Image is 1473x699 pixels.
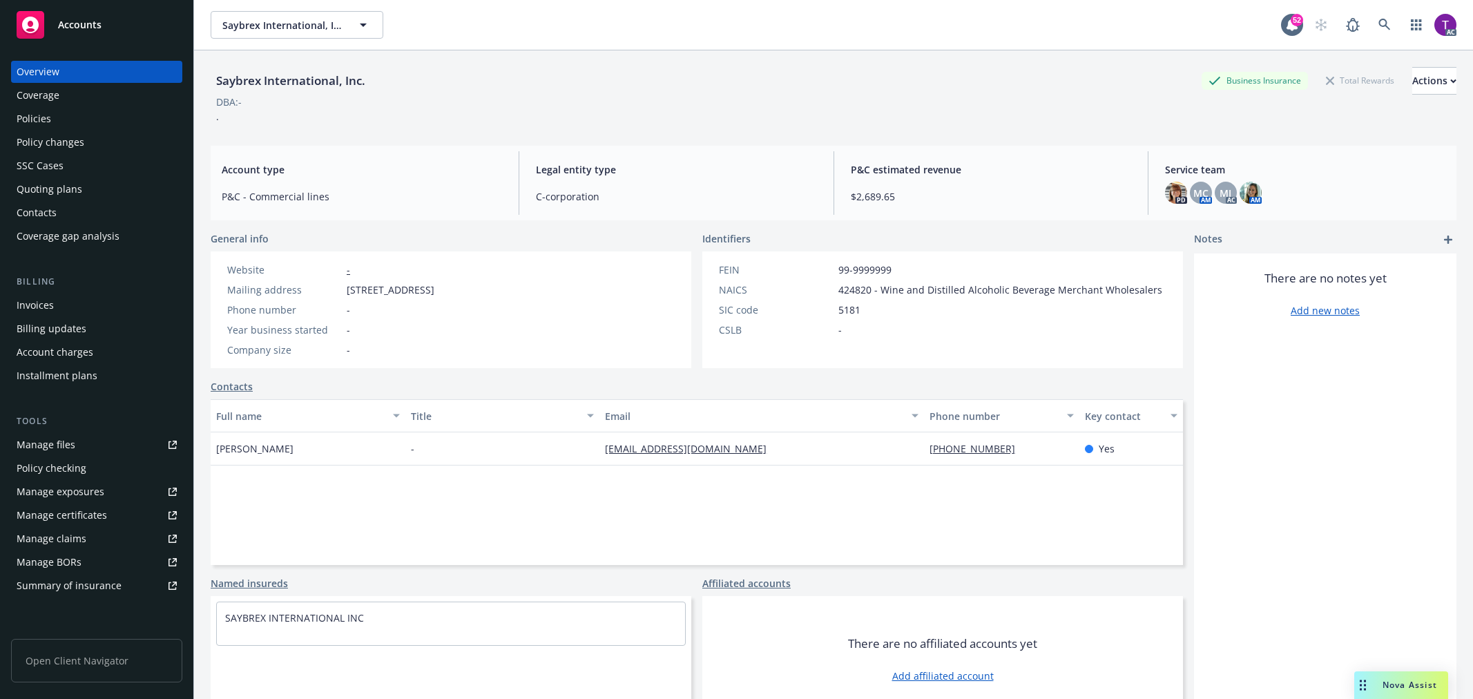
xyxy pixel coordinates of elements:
[838,283,1162,297] span: 424820 - Wine and Distilled Alcoholic Beverage Merchant Wholesalers
[11,365,182,387] a: Installment plans
[347,263,350,276] a: -
[11,155,182,177] a: SSC Cases
[227,262,341,277] div: Website
[17,225,119,247] div: Coverage gap analysis
[1202,72,1308,89] div: Business Insurance
[411,409,579,423] div: Title
[211,379,253,394] a: Contacts
[17,341,93,363] div: Account charges
[1440,231,1456,248] a: add
[1291,14,1303,26] div: 52
[11,457,182,479] a: Policy checking
[1354,671,1371,699] div: Drag to move
[11,575,182,597] a: Summary of insurance
[605,409,903,423] div: Email
[227,303,341,317] div: Phone number
[11,108,182,130] a: Policies
[1165,182,1187,204] img: photo
[11,6,182,44] a: Accounts
[719,323,833,337] div: CSLB
[1339,11,1367,39] a: Report a Bug
[838,303,860,317] span: 5181
[1354,671,1448,699] button: Nova Assist
[11,528,182,550] a: Manage claims
[11,275,182,289] div: Billing
[225,611,364,624] a: SAYBREX INTERNATIONAL INC
[1264,270,1387,287] span: There are no notes yet
[848,635,1037,652] span: There are no affiliated accounts yet
[719,303,833,317] div: SIC code
[851,162,1131,177] span: P&C estimated revenue
[411,441,414,456] span: -
[17,178,82,200] div: Quoting plans
[17,61,59,83] div: Overview
[11,225,182,247] a: Coverage gap analysis
[11,624,182,638] div: Analytics hub
[1085,409,1162,423] div: Key contact
[58,19,102,30] span: Accounts
[11,341,182,363] a: Account charges
[17,294,54,316] div: Invoices
[702,231,751,246] span: Identifiers
[17,318,86,340] div: Billing updates
[1194,231,1222,248] span: Notes
[1220,186,1231,200] span: MJ
[17,365,97,387] div: Installment plans
[1291,303,1360,318] a: Add new notes
[1319,72,1401,89] div: Total Rewards
[17,202,57,224] div: Contacts
[1403,11,1430,39] a: Switch app
[216,409,385,423] div: Full name
[17,457,86,479] div: Policy checking
[17,131,84,153] div: Policy changes
[719,262,833,277] div: FEIN
[222,162,502,177] span: Account type
[17,504,107,526] div: Manage certificates
[11,434,182,456] a: Manage files
[924,399,1079,432] button: Phone number
[17,155,64,177] div: SSC Cases
[17,575,122,597] div: Summary of insurance
[216,95,242,109] div: DBA: -
[851,189,1131,204] span: $2,689.65
[222,189,502,204] span: P&C - Commercial lines
[599,399,923,432] button: Email
[1434,14,1456,36] img: photo
[211,231,269,246] span: General info
[1383,679,1437,691] span: Nova Assist
[11,294,182,316] a: Invoices
[11,481,182,503] a: Manage exposures
[1165,162,1445,177] span: Service team
[11,318,182,340] a: Billing updates
[17,434,75,456] div: Manage files
[347,283,434,297] span: [STREET_ADDRESS]
[227,283,341,297] div: Mailing address
[11,61,182,83] a: Overview
[536,189,816,204] span: C-corporation
[605,442,778,455] a: [EMAIL_ADDRESS][DOMAIN_NAME]
[930,409,1059,423] div: Phone number
[11,131,182,153] a: Policy changes
[11,178,182,200] a: Quoting plans
[17,108,51,130] div: Policies
[1412,67,1456,95] button: Actions
[211,72,371,90] div: Saybrex International, Inc.
[17,551,81,573] div: Manage BORs
[1412,68,1456,94] div: Actions
[11,202,182,224] a: Contacts
[719,283,833,297] div: NAICS
[930,442,1026,455] a: [PHONE_NUMBER]
[11,84,182,106] a: Coverage
[211,399,405,432] button: Full name
[347,303,350,317] span: -
[11,639,182,682] span: Open Client Navigator
[347,343,350,357] span: -
[227,323,341,337] div: Year business started
[1099,441,1115,456] span: Yes
[838,323,842,337] span: -
[11,414,182,428] div: Tools
[211,11,383,39] button: Saybrex International, Inc.
[11,504,182,526] a: Manage certificates
[838,262,892,277] span: 99-9999999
